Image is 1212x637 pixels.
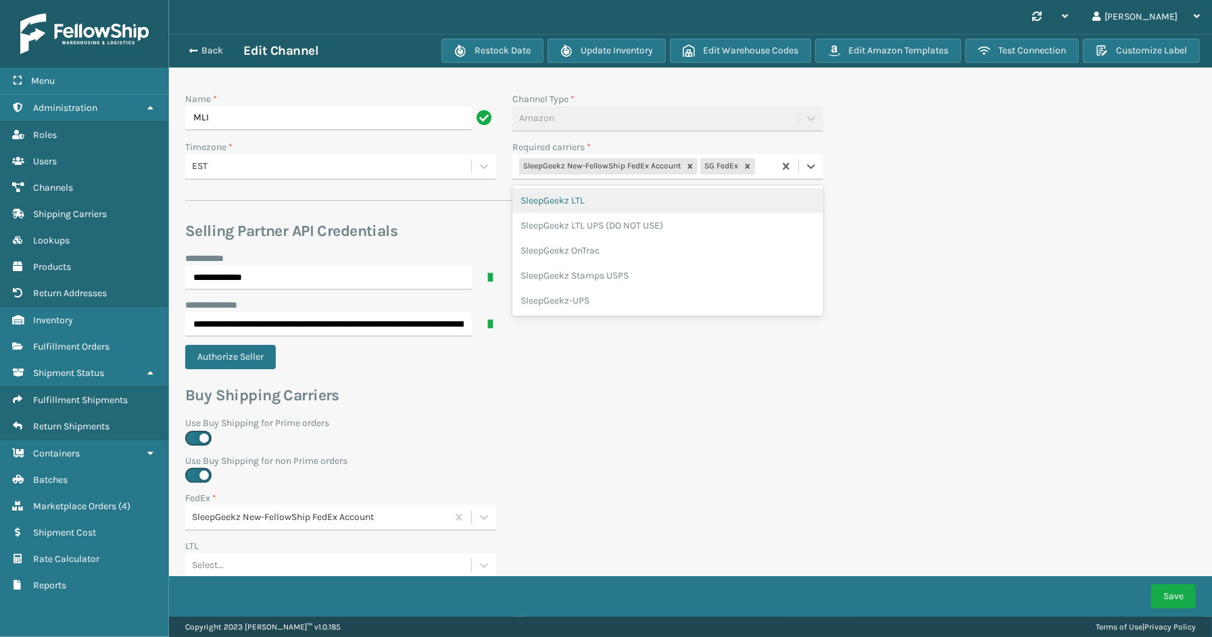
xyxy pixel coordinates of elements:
[185,92,217,106] label: Name
[33,500,116,512] span: Marketplace Orders
[1151,584,1196,609] button: Save
[33,156,57,167] span: Users
[33,474,68,486] span: Batches
[192,160,472,174] div: EST
[181,45,243,57] button: Back
[512,288,823,313] div: SleepGeekz-UPS
[33,394,128,406] span: Fulfillment Shipments
[20,14,149,54] img: logo
[33,261,71,273] span: Products
[33,235,70,246] span: Lookups
[33,129,57,141] span: Roles
[185,491,216,505] label: FedEx
[512,263,823,288] div: SleepGeekz Stamps USPS
[441,39,543,63] button: Restock Date
[185,221,823,241] h3: Selling Partner API Credentials
[512,238,823,263] div: SleepGeekz OnTrac
[1144,622,1196,632] a: Privacy Policy
[33,580,66,591] span: Reports
[512,188,823,213] div: SleepGeekz LTL
[33,421,110,432] span: Return Shipments
[512,140,591,154] label: Required carriers
[185,345,276,369] button: Authorize Seller
[118,500,130,512] span: ( 4 )
[31,75,55,87] span: Menu
[1083,39,1200,63] button: Customize Label
[1096,622,1142,632] a: Terms of Use
[185,416,823,430] label: Use Buy Shipping for Prime orders
[815,39,961,63] button: Edit Amazon Templates
[33,314,73,326] span: Inventory
[185,617,341,637] p: Copyright 2023 [PERSON_NAME]™ v 1.0.185
[192,559,224,573] div: Select...
[33,287,107,299] span: Return Addresses
[185,351,284,362] a: Authorize Seller
[1096,617,1196,637] div: |
[512,213,823,238] div: SleepGeekz LTL UPS (DO NOT USE)
[185,385,823,406] h3: Buy Shipping Carriers
[33,527,96,538] span: Shipment Cost
[33,341,110,352] span: Fulfillment Orders
[185,454,823,468] label: Use Buy Shipping for non Prime orders
[185,539,199,553] label: LTL
[670,39,811,63] button: Edit Warehouse Codes
[185,140,233,154] label: Timezone
[33,182,73,193] span: Channels
[192,511,448,525] div: SleepGeekz New-FellowShip FedEx Account
[512,92,575,106] label: Channel Type
[519,158,683,174] div: SleepGeekz New-FellowShip FedEx Account
[548,39,666,63] button: Update Inventory
[33,448,80,459] span: Containers
[33,553,99,565] span: Rate Calculator
[33,208,107,220] span: Shipping Carriers
[700,158,740,174] div: SG FedEx
[33,367,104,379] span: Shipment Status
[243,43,318,59] h3: Edit Channel
[965,39,1079,63] button: Test Connection
[33,102,97,114] span: Administration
